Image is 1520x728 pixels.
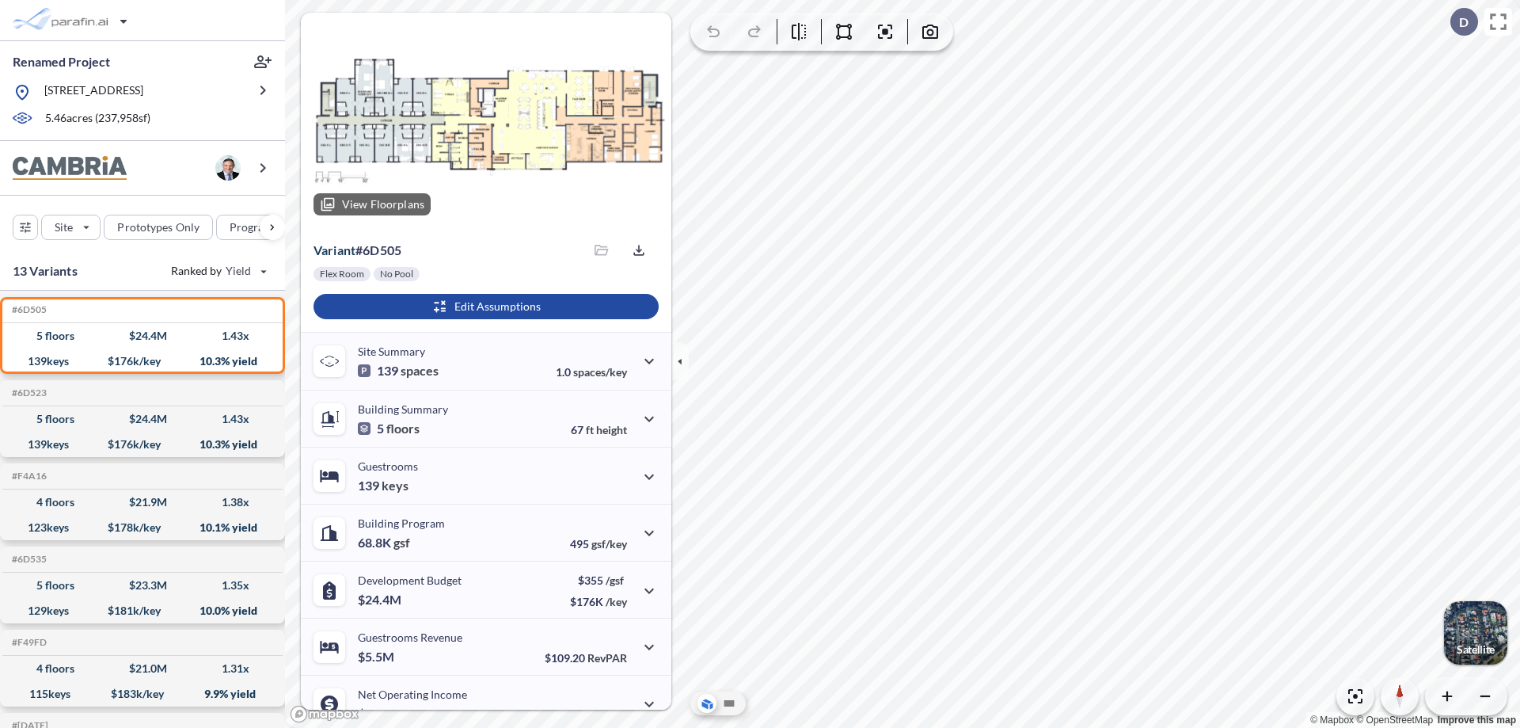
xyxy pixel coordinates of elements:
[313,294,659,319] button: Edit Assumptions
[1356,715,1433,726] a: OpenStreetMap
[393,535,410,551] span: gsf
[1457,643,1495,656] p: Satellite
[358,649,397,665] p: $5.5M
[13,53,110,71] p: Renamed Project
[358,706,397,722] p: $2.5M
[401,363,439,379] span: spaces
[606,595,627,608] span: /key
[55,219,73,235] p: Site
[545,651,627,665] p: $109.20
[9,387,47,398] h5: Click to copy the code
[117,219,199,235] p: Prototypes Only
[1444,601,1507,665] button: Switcher ImageSatellite
[454,299,541,314] p: Edit Assumptions
[358,574,462,587] p: Development Budget
[358,459,418,473] p: Guestrooms
[570,537,627,551] p: 495
[358,688,467,701] p: Net Operating Income
[215,155,241,181] img: user logo
[226,263,252,279] span: Yield
[358,421,420,436] p: 5
[382,478,408,494] span: keys
[9,637,47,648] h5: Click to copy the code
[41,215,101,240] button: Site
[358,631,462,644] p: Guestrooms Revenue
[13,261,78,280] p: 13 Variants
[591,537,627,551] span: gsf/key
[358,363,439,379] p: 139
[313,242,401,258] p: # 6d505
[358,345,425,358] p: Site Summary
[560,708,627,722] p: 45.0%
[592,708,627,722] span: margin
[13,156,127,181] img: BrandImage
[556,365,627,379] p: 1.0
[596,423,627,436] span: height
[342,198,424,211] p: View Floorplans
[1438,715,1516,726] a: Improve this map
[358,402,448,416] p: Building Summary
[571,423,627,436] p: 67
[358,592,404,608] p: $24.4M
[720,694,739,713] button: Site Plan
[380,268,413,280] p: No Pool
[1310,715,1354,726] a: Mapbox
[9,304,47,315] h5: Click to copy the code
[573,365,627,379] span: spaces/key
[570,574,627,587] p: $355
[358,516,445,530] p: Building Program
[358,535,410,551] p: 68.8K
[9,554,47,565] h5: Click to copy the code
[290,705,359,723] a: Mapbox homepage
[1459,15,1469,29] p: D
[216,215,302,240] button: Program
[358,478,408,494] p: 139
[313,242,355,257] span: Variant
[587,651,627,665] span: RevPAR
[230,219,274,235] p: Program
[606,574,624,587] span: /gsf
[45,110,150,128] p: 5.46 acres ( 237,958 sf)
[386,421,420,436] span: floors
[1444,601,1507,665] img: Switcher Image
[586,423,594,436] span: ft
[320,268,364,280] p: Flex Room
[697,694,716,713] button: Aerial View
[158,258,277,284] button: Ranked by Yield
[9,471,47,482] h5: Click to copy the code
[104,215,213,240] button: Prototypes Only
[44,82,143,102] p: [STREET_ADDRESS]
[570,595,627,608] p: $176K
